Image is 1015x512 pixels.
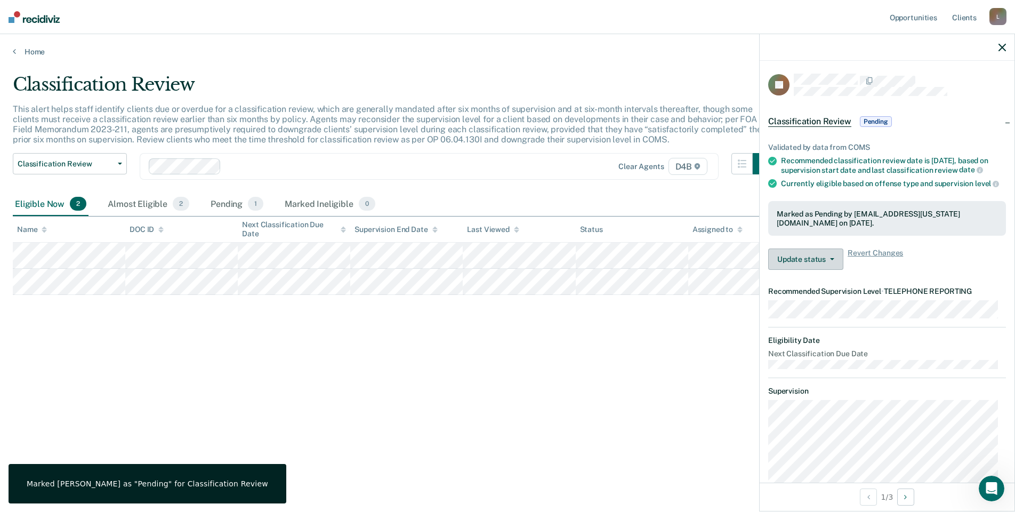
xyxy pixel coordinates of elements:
[692,225,743,234] div: Assigned to
[13,193,88,216] div: Eligible Now
[959,165,982,174] span: date
[668,158,707,175] span: D4B
[359,197,375,211] span: 0
[70,197,86,211] span: 2
[173,197,189,211] span: 2
[768,287,1006,296] dt: Recommended Supervision Level TELEPHONE REPORTING
[106,193,191,216] div: Almost Eligible
[283,193,377,216] div: Marked Ineligible
[618,162,664,171] div: Clear agents
[768,249,843,270] button: Update status
[975,179,999,188] span: level
[860,116,892,127] span: Pending
[848,249,903,270] span: Revert Changes
[979,476,1004,501] iframe: Intercom live chat
[27,479,268,489] div: Marked [PERSON_NAME] as "Pending" for Classification Review
[768,349,1006,358] dt: Next Classification Due Date
[768,336,1006,345] dt: Eligibility Date
[989,8,1006,25] div: L
[781,156,1006,174] div: Recommended classification review date is [DATE], based on supervision start date and last classi...
[248,197,263,211] span: 1
[777,210,997,228] div: Marked as Pending by [EMAIL_ADDRESS][US_STATE][DOMAIN_NAME] on [DATE].
[897,489,914,506] button: Next Opportunity
[760,483,1014,511] div: 1 / 3
[768,116,851,127] span: Classification Review
[768,143,1006,152] div: Validated by data from COMS
[13,74,774,104] div: Classification Review
[781,179,1006,188] div: Currently eligible based on offense type and supervision
[355,225,437,234] div: Supervision End Date
[860,489,877,506] button: Previous Opportunity
[13,47,1002,57] a: Home
[242,220,346,238] div: Next Classification Due Date
[17,225,47,234] div: Name
[881,287,884,295] span: •
[580,225,603,234] div: Status
[467,225,519,234] div: Last Viewed
[768,387,1006,396] dt: Supervision
[208,193,265,216] div: Pending
[9,11,60,23] img: Recidiviz
[18,159,114,169] span: Classification Review
[13,104,762,145] p: This alert helps staff identify clients due or overdue for a classification review, which are gen...
[130,225,164,234] div: DOC ID
[760,105,1014,139] div: Classification ReviewPending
